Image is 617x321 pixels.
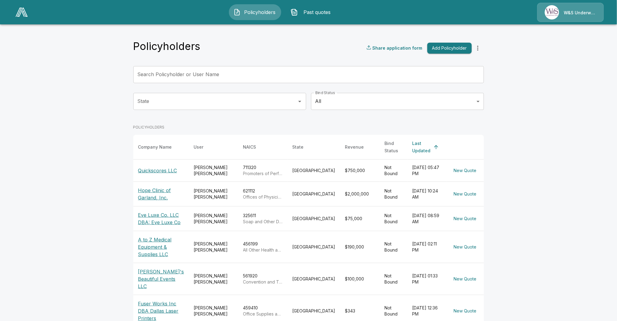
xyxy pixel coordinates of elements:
[288,231,340,263] td: [GEOGRAPHIC_DATA]
[340,182,380,206] td: $2,000,000
[288,182,340,206] td: [GEOGRAPHIC_DATA]
[345,143,364,151] div: Revenue
[315,90,335,95] label: Bind Status
[243,171,283,177] p: Promoters of Performing Arts, Sports, and Similar Events without Facilities
[194,213,233,225] div: [PERSON_NAME] [PERSON_NAME]
[340,159,380,182] td: $750,000
[243,143,256,151] div: NAICS
[229,4,281,20] button: Policyholders IconPolicyholders
[138,211,184,226] p: Eve Luxe Co. LLC DBA: Eve Luxe Co
[296,97,304,106] button: Open
[243,219,283,225] p: Soap and Other Detergent Manufacturing
[138,236,184,258] p: A to Z Medical Equipment & Supplies LLC
[380,231,408,263] td: Not Bound
[286,4,338,20] button: Past quotes IconPast quotes
[243,311,283,317] p: Office Supplies and Stationery Retailers
[408,206,447,231] td: [DATE] 08:59 AM
[243,9,277,16] span: Policyholders
[288,159,340,182] td: [GEOGRAPHIC_DATA]
[408,159,447,182] td: [DATE] 05:47 PM
[194,164,233,177] div: [PERSON_NAME] [PERSON_NAME]
[194,305,233,317] div: [PERSON_NAME] [PERSON_NAME]
[243,305,283,317] div: 459410
[133,125,484,130] p: POLICYHOLDERS
[340,263,380,295] td: $100,000
[380,159,408,182] td: Not Bound
[133,40,201,53] h4: Policyholders
[243,164,283,177] div: 711320
[451,242,479,253] button: New Quote
[300,9,334,16] span: Past quotes
[194,273,233,285] div: [PERSON_NAME] [PERSON_NAME]
[291,9,298,16] img: Past quotes Icon
[380,135,408,160] th: Bind Status
[233,9,241,16] img: Policyholders Icon
[408,182,447,206] td: [DATE] 10:24 AM
[138,268,184,290] p: [PERSON_NAME]'s Beautiful Events LLC
[293,143,304,151] div: State
[243,241,283,253] div: 456199
[373,45,422,51] p: Share application form
[451,165,479,176] button: New Quote
[194,241,233,253] div: [PERSON_NAME] [PERSON_NAME]
[380,206,408,231] td: Not Bound
[243,188,283,200] div: 621112
[451,213,479,224] button: New Quote
[138,143,172,151] div: Company Name
[340,206,380,231] td: $75,000
[412,140,431,154] div: Last Updated
[243,194,283,200] p: Offices of Physicians, Mental Health Specialists
[194,188,233,200] div: [PERSON_NAME] [PERSON_NAME]
[380,182,408,206] td: Not Bound
[138,187,184,201] p: Hope Clinic of Garland, Inc.
[243,213,283,225] div: 325611
[194,143,204,151] div: User
[288,206,340,231] td: [GEOGRAPHIC_DATA]
[16,8,28,17] img: AA Logo
[451,305,479,317] button: New Quote
[408,263,447,295] td: [DATE] 01:33 PM
[340,231,380,263] td: $190,000
[138,167,184,174] p: Quickscores LLC
[243,279,283,285] p: Convention and Trade Show Organizers
[427,43,472,54] button: Add Policyholder
[311,93,484,110] div: All
[451,189,479,200] button: New Quote
[243,273,283,285] div: 561920
[288,263,340,295] td: [GEOGRAPHIC_DATA]
[380,263,408,295] td: Not Bound
[408,231,447,263] td: [DATE] 02:11 PM
[472,42,484,54] button: more
[451,273,479,285] button: New Quote
[425,43,472,54] a: Add Policyholder
[243,247,283,253] p: All Other Health and Personal Care Retailers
